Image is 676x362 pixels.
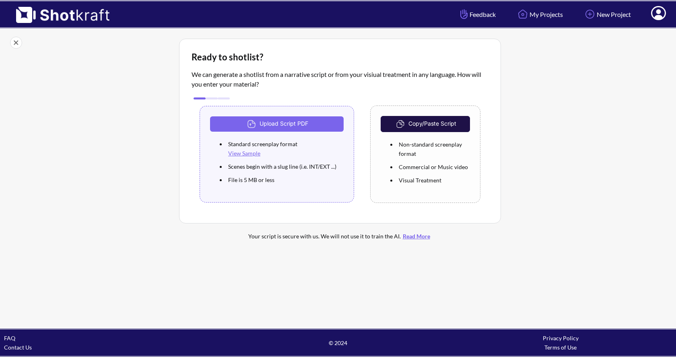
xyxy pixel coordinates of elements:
p: We can generate a shotlist from a narrative script or from your visiual treatment in any language... [192,70,488,89]
a: Contact Us [4,344,32,351]
img: Close Icon [10,37,22,49]
li: File is 5 MB or less [226,173,344,186]
button: Upload Script PDF [210,116,344,132]
a: View Sample [228,150,260,157]
a: My Projects [510,4,569,25]
li: Non-standard screenplay format [397,138,470,160]
img: Add Icon [583,7,597,21]
img: Hand Icon [458,7,470,21]
a: Read More [401,233,432,240]
li: Standard screenplay format [226,137,344,160]
span: © 2024 [227,338,449,348]
li: Scenes begin with a slug line (i.e. INT/EXT ...) [226,160,344,173]
li: Visual Treatment [397,174,470,187]
img: Upload Icon [245,118,260,130]
div: Terms of Use [449,343,672,352]
span: Feedback [458,10,496,19]
button: Copy/Paste Script [381,116,470,132]
div: Your script is secure with us. We will not use it to train the AI. [211,232,469,241]
div: Privacy Policy [449,333,672,343]
li: Commercial or Music video [397,160,470,174]
div: Ready to shotlist? [192,51,488,63]
img: CopyAndPaste Icon [394,118,408,130]
a: New Project [577,4,637,25]
a: FAQ [4,335,15,341]
img: Home Icon [516,7,530,21]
